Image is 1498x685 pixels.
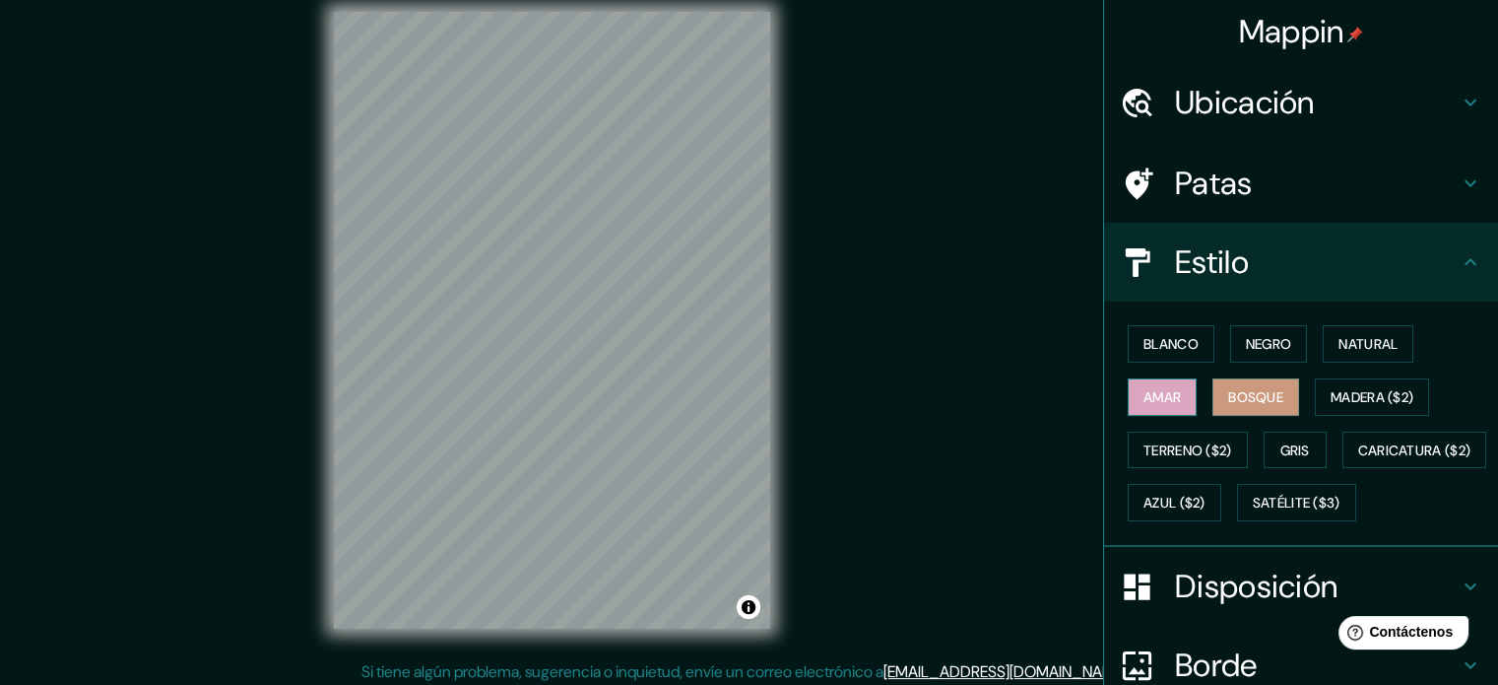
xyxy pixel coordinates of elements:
font: Amar [1143,388,1181,406]
font: Caricatura ($2) [1358,442,1471,459]
button: Bosque [1212,378,1299,416]
button: Activar o desactivar atribución [737,595,760,619]
font: Blanco [1143,335,1199,353]
font: Ubicación [1175,82,1315,123]
font: Estilo [1175,241,1249,283]
button: Azul ($2) [1128,484,1221,521]
font: Madera ($2) [1331,388,1413,406]
button: Natural [1323,325,1413,363]
font: Si tiene algún problema, sugerencia o inquietud, envíe un correo electrónico a [361,661,883,682]
img: pin-icon.png [1347,27,1363,42]
font: Azul ($2) [1143,495,1205,513]
button: Caricatura ($2) [1342,432,1487,469]
div: Ubicación [1104,63,1498,142]
div: Disposición [1104,547,1498,626]
button: Blanco [1128,325,1214,363]
div: Estilo [1104,223,1498,302]
font: Mappin [1239,11,1344,52]
button: Gris [1264,432,1327,469]
font: Natural [1338,335,1398,353]
button: Satélite ($3) [1237,484,1356,521]
canvas: Mapa [334,12,770,629]
font: Disposición [1175,566,1337,607]
font: Satélite ($3) [1253,495,1340,513]
button: Negro [1230,325,1308,363]
button: Terreno ($2) [1128,432,1248,469]
font: Terreno ($2) [1143,442,1232,459]
a: [EMAIL_ADDRESS][DOMAIN_NAME] [883,661,1127,682]
iframe: Lanzador de widgets de ayuda [1323,608,1476,663]
div: Patas [1104,144,1498,223]
font: Negro [1246,335,1292,353]
font: Patas [1175,163,1253,204]
button: Amar [1128,378,1197,416]
button: Madera ($2) [1315,378,1429,416]
font: Gris [1280,442,1310,459]
font: Bosque [1228,388,1283,406]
